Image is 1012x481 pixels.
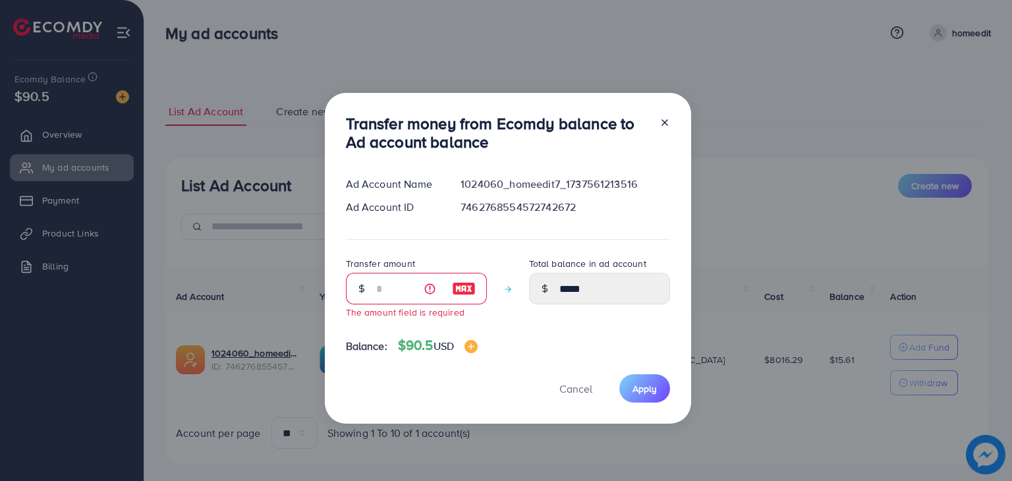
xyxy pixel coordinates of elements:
span: Balance: [346,339,387,354]
span: USD [434,339,454,353]
span: Apply [632,382,657,395]
div: 1024060_homeedit7_1737561213516 [450,177,680,192]
div: Ad Account Name [335,177,451,192]
span: Cancel [559,382,592,396]
small: The amount field is required [346,306,464,318]
button: Apply [619,374,670,403]
button: Cancel [543,374,609,403]
label: Total balance in ad account [529,257,646,270]
h3: Transfer money from Ecomdy balance to Ad account balance [346,114,649,152]
h4: $90.5 [398,337,478,354]
div: 7462768554572742672 [450,200,680,215]
div: Ad Account ID [335,200,451,215]
label: Transfer amount [346,257,415,270]
img: image [452,281,476,297]
img: image [464,340,478,353]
